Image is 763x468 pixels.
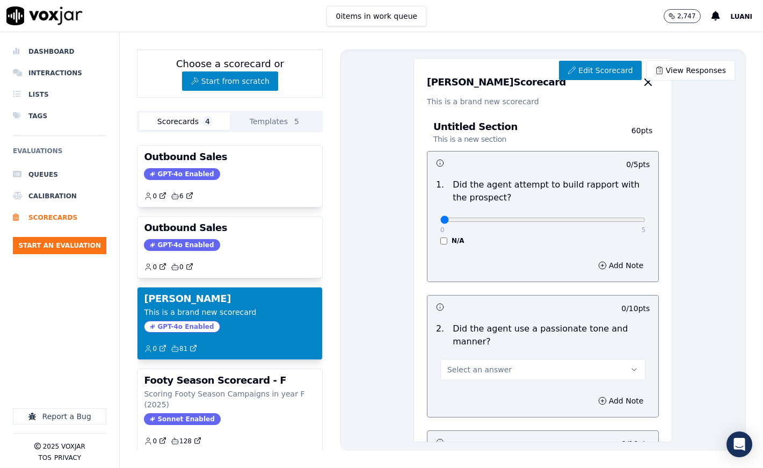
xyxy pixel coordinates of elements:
button: Luani [731,10,763,23]
span: GPT-4o Enabled [144,168,220,180]
label: N/A [452,236,464,245]
a: Calibration [13,185,106,207]
button: Privacy [54,453,81,462]
a: Queues [13,164,106,185]
p: This is a new section [433,134,506,145]
a: 0 [144,192,166,200]
p: 0 / 10 pts [621,303,650,314]
a: 128 [171,437,201,445]
button: 2,747 [664,9,711,23]
button: Templates [230,113,321,130]
h3: Outbound Sales [144,152,316,162]
p: 0 / 5 pts [626,159,650,170]
a: Lists [13,84,106,105]
button: Start an Evaluation [13,237,106,254]
p: 60 pts [616,125,652,145]
button: TOS [38,453,51,462]
h3: [PERSON_NAME] Scorecard [427,77,566,87]
div: Choose a scorecard or [137,49,323,98]
p: Scoring Footy Season Campaigns in year F (2025) [144,388,316,410]
a: 0 [144,344,166,353]
div: Open Intercom Messenger [726,431,752,457]
p: 1 . [432,178,448,204]
button: 0 [144,344,171,353]
img: voxjar logo [6,6,83,25]
button: Start from scratch [182,71,278,91]
span: Luani [731,13,752,20]
p: 2025 Voxjar [43,442,85,451]
span: GPT-4o Enabled [144,321,220,333]
h3: Untitled Section [433,122,616,145]
a: Scorecards [13,207,106,228]
button: 0 [144,437,171,445]
button: 2,747 [664,9,700,23]
a: 0 [171,263,193,271]
button: Add Note [592,393,650,408]
button: 0 [144,192,171,200]
a: Tags [13,105,106,127]
span: Sonnet Enabled [144,413,220,425]
a: 0 [144,263,166,271]
h6: Evaluations [13,145,106,164]
span: 5 [292,116,301,127]
a: Interactions [13,62,106,84]
p: 0 / 10 pts [621,438,650,449]
p: 2,747 [677,12,695,20]
button: 0 [144,263,171,271]
button: Add Note [592,258,650,273]
span: 4 [203,116,212,127]
p: This is a brand new scorecard [427,96,659,107]
a: 81 [171,344,197,353]
button: Report a Bug [13,408,106,424]
p: 0 [440,226,445,234]
a: View Responses [646,60,735,81]
p: 2 . [432,322,448,348]
a: 0 [144,437,166,445]
h3: Outbound Sales [144,223,316,233]
span: GPT-4o Enabled [144,239,220,251]
a: Edit Scorecard [559,61,641,80]
span: Select an answer [447,364,512,375]
button: Scorecards [139,113,230,130]
p: This is a brand new scorecard [144,307,316,318]
a: 6 [171,192,193,200]
a: Dashboard [13,41,106,62]
p: Did the agent attempt to build rapport with the prospect? [453,178,650,204]
button: 0items in work queue [326,6,426,26]
p: Did the agent use a passionate tone and manner? [453,322,650,348]
h3: Footy Season Scorecard - F [144,376,316,385]
p: 5 [642,226,646,234]
h3: [PERSON_NAME] [144,294,316,304]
